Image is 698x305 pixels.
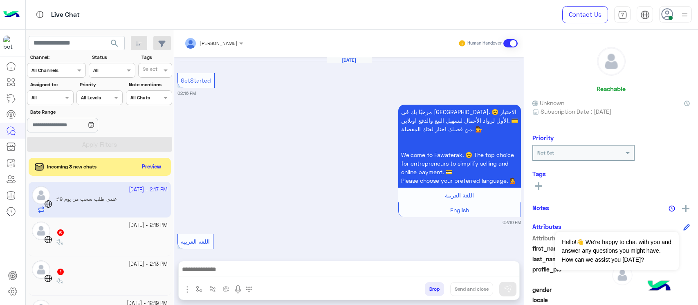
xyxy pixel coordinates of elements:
[425,282,444,296] button: Drop
[206,282,220,296] button: Trigger scenario
[669,205,675,212] img: notes
[233,285,243,294] img: send voice note
[47,163,97,170] span: Incoming 3 new chats
[209,286,216,292] img: Trigger scenario
[57,229,64,236] span: 6
[56,238,58,244] b: :
[398,105,521,188] p: 22/9/2025, 2:16 PM
[597,47,625,75] img: defaultAdmin.png
[246,286,252,293] img: make a call
[27,137,172,152] button: Apply Filters
[196,286,202,292] img: select flow
[223,286,229,292] img: create order
[327,57,372,63] h6: [DATE]
[30,54,85,61] label: Channel:
[35,9,45,20] img: tab
[177,251,196,258] small: 02:17 PM
[614,6,631,23] a: tab
[141,65,157,75] div: Select
[597,85,626,92] h6: Reachable
[532,296,610,304] span: locale
[532,223,561,230] h6: Attributes
[193,282,206,296] button: select flow
[450,282,493,296] button: Send and close
[129,222,168,229] small: [DATE] - 2:16 PM
[467,40,502,47] small: Human Handover
[30,81,72,88] label: Assigned to:
[181,238,210,245] span: اللغة العربية
[645,272,673,301] img: hulul-logo.png
[532,234,610,242] span: Attribute Name
[32,222,50,240] img: defaultAdmin.png
[682,205,689,212] img: add
[182,285,192,294] img: send attachment
[181,77,211,84] span: GetStarted
[450,206,469,213] span: English
[532,255,610,263] span: last_name
[612,265,633,285] img: defaultAdmin.png
[562,6,608,23] a: Contact Us
[532,170,690,177] h6: Tags
[141,54,171,61] label: Tags
[129,260,168,268] small: [DATE] - 2:13 PM
[532,265,610,284] span: profile_pic
[680,10,690,20] img: profile
[555,232,678,270] span: Hello!👋 We're happy to chat with you and answer any questions you might have. How can we assist y...
[56,277,58,283] b: :
[541,107,611,116] span: Subscription Date : [DATE]
[129,81,171,88] label: Note mentions
[139,161,165,173] button: Preview
[532,99,564,107] span: Unknown
[32,260,50,279] img: defaultAdmin.png
[92,54,134,61] label: Status
[51,9,80,20] p: Live Chat
[57,269,64,275] span: 1
[200,40,237,46] span: [PERSON_NAME]
[503,219,521,226] small: 02:16 PM
[30,108,122,116] label: Date Range
[640,10,650,20] img: tab
[44,274,52,283] img: WebChat
[3,6,20,23] img: Logo
[532,134,554,141] h6: Priority
[612,285,690,294] span: null
[220,282,233,296] button: create order
[504,285,512,293] img: send message
[445,192,474,199] span: اللغة العربية
[105,36,125,54] button: search
[3,36,18,50] img: 171468393613305
[532,204,549,211] h6: Notes
[44,235,52,244] img: WebChat
[537,150,554,156] b: Not Set
[612,296,690,304] span: null
[532,285,610,294] span: gender
[177,90,196,96] small: 02:16 PM
[618,10,627,20] img: tab
[532,244,610,253] span: first_name
[110,38,119,48] span: search
[80,81,122,88] label: Priority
